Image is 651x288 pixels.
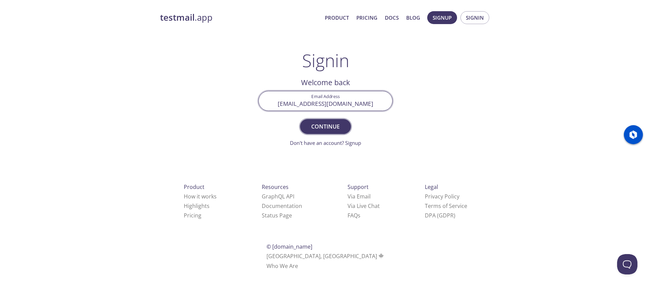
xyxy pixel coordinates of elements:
[348,212,360,219] a: FAQ
[466,13,484,22] span: Signin
[406,13,420,22] a: Blog
[427,11,457,24] button: Signup
[348,193,371,200] a: Via Email
[617,254,637,274] iframe: Help Scout Beacon - Open
[262,212,292,219] a: Status Page
[290,139,361,146] a: Don't have an account? Signup
[433,13,452,22] span: Signup
[262,202,302,210] a: Documentation
[385,13,399,22] a: Docs
[267,243,312,250] span: © [DOMAIN_NAME]
[425,183,438,191] span: Legal
[300,119,351,134] button: Continue
[258,77,393,88] h2: Welcome back
[267,262,298,270] a: Who We Are
[267,252,385,260] span: [GEOGRAPHIC_DATA], [GEOGRAPHIC_DATA]
[348,202,380,210] a: Via Live Chat
[262,183,289,191] span: Resources
[425,212,455,219] a: DPA (GDPR)
[348,183,369,191] span: Support
[184,193,217,200] a: How it works
[460,11,489,24] button: Signin
[425,202,467,210] a: Terms of Service
[160,12,319,23] a: testmail.app
[184,212,201,219] a: Pricing
[325,13,349,22] a: Product
[302,50,349,71] h1: Signin
[184,202,210,210] a: Highlights
[262,193,294,200] a: GraphQL API
[425,193,459,200] a: Privacy Policy
[358,212,360,219] span: s
[160,12,195,23] strong: testmail
[184,183,204,191] span: Product
[356,13,377,22] a: Pricing
[308,122,343,131] span: Continue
